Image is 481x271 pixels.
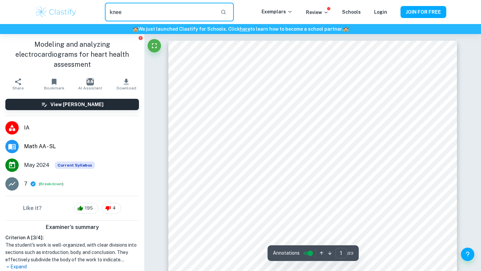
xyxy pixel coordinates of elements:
img: Clastify logo [35,5,77,19]
button: View [PERSON_NAME] [5,99,139,110]
div: This exemplar is based on the current syllabus. Feel free to refer to it for inspiration/ideas wh... [55,162,95,169]
span: 🏫 [343,26,349,32]
span: / 23 [347,250,353,256]
p: Expand [5,263,139,270]
span: Math AA - SL [24,143,139,151]
span: Annotations [273,250,300,257]
span: 🏫 [133,26,138,32]
span: Bookmark [44,86,64,90]
h1: The student's work is well-organized, with clear divisions into sections such as introduction, bo... [5,241,139,263]
img: AI Assistant [87,78,94,85]
p: Exemplars [262,8,293,15]
button: Download [108,75,144,93]
button: Help and Feedback [461,248,474,261]
button: JOIN FOR FREE [400,6,446,18]
button: Report issue [138,35,143,40]
h6: Examiner's summary [3,223,142,231]
h6: Criterion A [ 3 / 4 ]: [5,234,139,241]
a: Login [374,9,387,15]
span: ( ) [39,181,63,187]
div: 4 [102,203,121,214]
input: Search for any exemplars... [105,3,215,21]
h1: Modeling and analyzing electrocardiograms for heart health assessment [5,39,139,69]
button: AI Assistant [72,75,108,93]
p: 7 [24,180,27,188]
button: Fullscreen [148,39,161,52]
button: Breakdown [40,181,62,187]
span: Share [12,86,24,90]
span: Current Syllabus [55,162,95,169]
span: May 2024 [24,161,49,169]
span: AI Assistant [78,86,102,90]
span: 4 [109,205,119,212]
button: Bookmark [36,75,72,93]
span: IA [24,124,139,132]
a: Schools [342,9,361,15]
a: here [240,26,250,32]
h6: Like it? [23,204,42,212]
span: Download [117,86,136,90]
div: 195 [74,203,99,214]
span: 195 [81,205,97,212]
p: Review [306,9,329,16]
h6: We just launched Clastify for Schools. Click to learn how to become a school partner. [1,25,480,33]
h6: View [PERSON_NAME] [50,101,104,108]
